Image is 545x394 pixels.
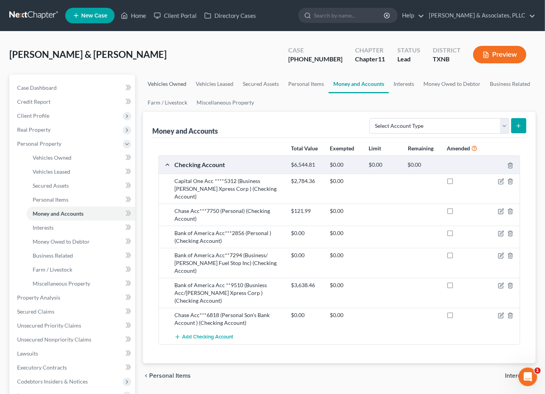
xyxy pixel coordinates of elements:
[171,177,287,200] div: Capital One Acc ****5312 (Business [PERSON_NAME] Xpress Corp ) (Checking Account)
[174,330,233,344] button: Add Checking Account
[150,9,200,23] a: Client Portal
[11,361,135,375] a: Executory Contracts
[33,224,54,231] span: Interests
[11,333,135,347] a: Unsecured Nonpriority Claims
[288,55,343,64] div: [PHONE_NUMBER]
[33,154,71,161] span: Vehicles Owned
[81,13,107,19] span: New Case
[117,9,150,23] a: Home
[17,308,54,315] span: Secured Claims
[326,161,365,169] div: $0.00
[17,322,81,329] span: Unsecured Priority Claims
[326,229,365,237] div: $0.00
[152,126,218,136] div: Money and Accounts
[404,161,443,169] div: $0.00
[11,81,135,95] a: Case Dashboard
[171,207,287,223] div: Chase Acc***7750 (Personal) (Checking Account)
[419,75,486,93] a: Money Owed to Debtor
[287,177,326,185] div: $2,784.36
[143,75,191,93] a: Vehicles Owned
[397,46,420,55] div: Status
[287,229,326,237] div: $0.00
[288,46,343,55] div: Case
[26,277,135,291] a: Miscellaneous Property
[33,168,70,175] span: Vehicles Leased
[473,46,526,63] button: Preview
[17,364,67,371] span: Executory Contracts
[171,160,287,169] div: Checking Account
[11,291,135,305] a: Property Analysis
[26,165,135,179] a: Vehicles Leased
[291,145,318,152] strong: Total Value
[408,145,434,152] strong: Remaining
[314,8,385,23] input: Search by name...
[171,281,287,305] div: Bank of America Acc **9510 (Busniess Acc/[PERSON_NAME] Xpress Corp ) (Checking Account)
[26,263,135,277] a: Farm / Livestock
[329,75,389,93] a: Money and Accounts
[505,373,536,379] button: Interests chevron_right
[486,75,535,93] a: Business Related
[519,368,537,386] iframe: Intercom live chat
[26,207,135,221] a: Money and Accounts
[26,151,135,165] a: Vehicles Owned
[447,145,470,152] strong: Amended
[171,311,287,327] div: Chase Acc***6818 (Personal Son's Bank Account ) (Checking Account)
[238,75,284,93] a: Secured Assets
[11,95,135,109] a: Credit Report
[143,93,192,112] a: Farm / Livestock
[9,49,167,60] span: [PERSON_NAME] & [PERSON_NAME]
[287,281,326,289] div: $3,638.46
[26,179,135,193] a: Secured Assets
[200,9,260,23] a: Directory Cases
[11,319,135,333] a: Unsecured Priority Claims
[330,145,354,152] strong: Exempted
[26,193,135,207] a: Personal Items
[433,46,461,55] div: District
[355,46,385,55] div: Chapter
[326,311,365,319] div: $0.00
[17,84,57,91] span: Case Dashboard
[33,182,69,189] span: Secured Assets
[26,249,135,263] a: Business Related
[182,334,233,340] span: Add Checking Account
[17,126,50,133] span: Real Property
[192,93,259,112] a: Miscellaneous Property
[33,266,72,273] span: Farm / Livestock
[143,373,191,379] button: chevron_left Personal Items
[287,311,326,319] div: $0.00
[425,9,535,23] a: [PERSON_NAME] & Associates, PLLC
[17,294,60,301] span: Property Analysis
[17,336,91,343] span: Unsecured Nonpriority Claims
[11,305,135,319] a: Secured Claims
[149,373,191,379] span: Personal Items
[17,350,38,357] span: Lawsuits
[505,373,529,379] span: Interests
[369,145,381,152] strong: Limit
[143,373,149,379] i: chevron_left
[33,280,90,287] span: Miscellaneous Property
[171,251,287,275] div: Bank of America Acc**7294 (Business/ [PERSON_NAME] Fuel Stop Inc) (Checking Account)
[433,55,461,64] div: TXNB
[171,229,287,245] div: Bank of America Acc***2856 (Personal ) (Checking Account)
[33,252,73,259] span: Business Related
[33,196,68,203] span: Personal Items
[26,221,135,235] a: Interests
[389,75,419,93] a: Interests
[287,161,326,169] div: $6,544.81
[33,238,90,245] span: Money Owed to Debtor
[326,207,365,215] div: $0.00
[17,98,50,105] span: Credit Report
[11,347,135,361] a: Lawsuits
[535,368,541,374] span: 1
[33,210,84,217] span: Money and Accounts
[287,251,326,259] div: $0.00
[378,55,385,63] span: 11
[398,9,424,23] a: Help
[326,177,365,185] div: $0.00
[287,207,326,215] div: $121.99
[365,161,404,169] div: $0.00
[17,140,61,147] span: Personal Property
[326,251,365,259] div: $0.00
[17,378,88,385] span: Codebtors Insiders & Notices
[326,281,365,289] div: $0.00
